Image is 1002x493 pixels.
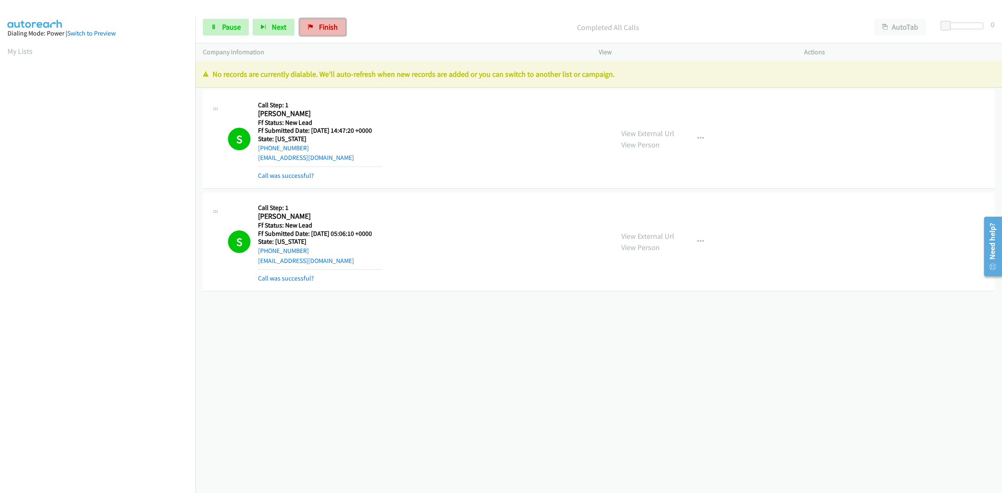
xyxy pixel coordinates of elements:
[319,22,338,32] span: Finish
[203,19,249,35] a: Pause
[203,47,584,57] p: Company Information
[67,29,116,37] a: Switch to Preview
[203,68,994,80] p: No records are currently dialable. We'll auto-refresh when new records are added or you can switc...
[991,19,994,30] div: 0
[258,101,382,109] h5: Call Step: 1
[258,247,309,255] a: [PHONE_NUMBER]
[8,28,188,38] div: Dialing Mode: Power |
[258,238,382,246] h5: State: [US_STATE]
[258,109,382,119] h2: [PERSON_NAME]
[253,19,294,35] button: Next
[258,154,354,162] a: [EMAIL_ADDRESS][DOMAIN_NAME]
[272,22,286,32] span: Next
[258,257,354,265] a: [EMAIL_ADDRESS][DOMAIN_NAME]
[621,231,674,241] a: View External Url
[258,230,382,238] h5: Ff Submitted Date: [DATE] 05:06:10 +0000
[228,128,250,150] h1: S
[258,126,382,135] h5: Ff Submitted Date: [DATE] 14:47:20 +0000
[300,19,346,35] a: Finish
[228,230,250,253] h1: S
[258,144,309,152] a: [PHONE_NUMBER]
[258,119,382,127] h5: Ff Status: New Lead
[8,64,195,461] iframe: Dialpad
[258,212,382,221] h2: [PERSON_NAME]
[621,129,674,138] a: View External Url
[357,22,859,33] p: Completed All Calls
[258,204,382,212] h5: Call Step: 1
[258,135,382,143] h5: State: [US_STATE]
[258,274,314,282] a: Call was successful?
[599,47,789,57] p: View
[804,47,994,57] p: Actions
[621,140,660,149] a: View Person
[874,19,926,35] button: AutoTab
[258,172,314,180] a: Call was successful?
[978,213,1002,280] iframe: Resource Center
[222,22,241,32] span: Pause
[945,23,983,29] div: Delay between calls (in seconds)
[621,243,660,252] a: View Person
[258,221,382,230] h5: Ff Status: New Lead
[8,46,33,56] a: My Lists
